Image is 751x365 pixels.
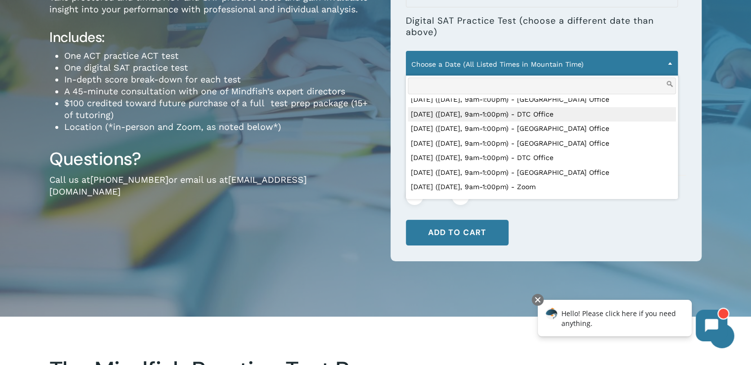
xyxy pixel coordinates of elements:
[408,151,676,165] li: [DATE] ([DATE], 9am-1:00pm) - DTC Office
[64,97,376,121] li: $100 credited toward future purchase of a full test prep package (15+ of tutoring)
[64,62,376,74] li: One digital SAT practice test
[406,54,677,75] span: Choose a Date (All Listed Times in Mountain Time)
[406,15,678,39] label: Digital SAT Practice Test (choose a different date than above)
[408,195,676,209] li: [DATE] ([DATE], 9am-1:00pm) - [GEOGRAPHIC_DATA] Office
[64,74,376,85] li: In-depth score break-down for each test
[49,174,376,211] p: Call us at or email us at
[408,122,676,136] li: [DATE] ([DATE], 9am-1:00pm) - [GEOGRAPHIC_DATA] Office
[408,180,676,195] li: [DATE] ([DATE], 9am-1:00pm) - Zoom
[64,50,376,62] li: One ACT practice ACT test
[408,92,676,107] li: [DATE] ([DATE], 9am-1:00pm) - [GEOGRAPHIC_DATA] Office
[527,292,737,351] iframe: Chatbot
[408,107,676,122] li: [DATE] ([DATE], 9am-1:00pm) - DTC Office
[49,148,376,170] h3: Questions?
[64,85,376,97] li: A 45-minute consultation with one of Mindfish’s expert directors
[49,174,307,197] a: [EMAIL_ADDRESS][DOMAIN_NAME]
[64,121,376,133] li: Location (*in-person and Zoom, as noted below*)
[406,51,678,78] span: Choose a Date (All Listed Times in Mountain Time)
[90,174,168,185] a: [PHONE_NUMBER]
[406,220,509,245] button: Add to cart
[49,29,376,46] h4: Includes:
[408,165,676,180] li: [DATE] ([DATE], 9am-1:00pm) - [GEOGRAPHIC_DATA] Office
[408,136,676,151] li: [DATE] ([DATE], 9am-1:00pm) - [GEOGRAPHIC_DATA] Office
